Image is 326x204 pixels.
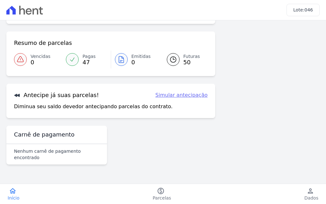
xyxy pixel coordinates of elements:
span: 046 [304,7,313,12]
span: Vencidas [31,53,50,60]
span: 0 [131,60,151,65]
i: paid [157,187,165,195]
h3: Resumo de parcelas [14,39,72,47]
span: 50 [183,60,200,65]
span: Pagas [82,53,96,60]
h3: Carnê de pagamento [14,131,74,138]
i: person [307,187,314,195]
span: Início [8,195,19,201]
p: Nenhum carnê de pagamento encontrado [14,148,99,161]
a: personDados [297,187,326,201]
h3: Antecipe já suas parcelas! [14,91,99,99]
span: Parcelas [153,195,171,201]
span: 0 [31,60,50,65]
h3: Lote: [293,7,313,13]
a: paidParcelas [145,187,179,201]
a: Emitidas 0 [111,51,159,68]
span: Emitidas [131,53,151,60]
a: Futuras 50 [159,51,208,68]
p: Diminua seu saldo devedor antecipando parcelas do contrato. [14,103,173,110]
a: Vencidas 0 [14,51,62,68]
span: 47 [82,60,96,65]
a: Simular antecipação [155,91,208,99]
a: Pagas 47 [62,51,110,68]
i: home [9,187,17,195]
span: Dados [304,195,318,201]
span: Futuras [183,53,200,60]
